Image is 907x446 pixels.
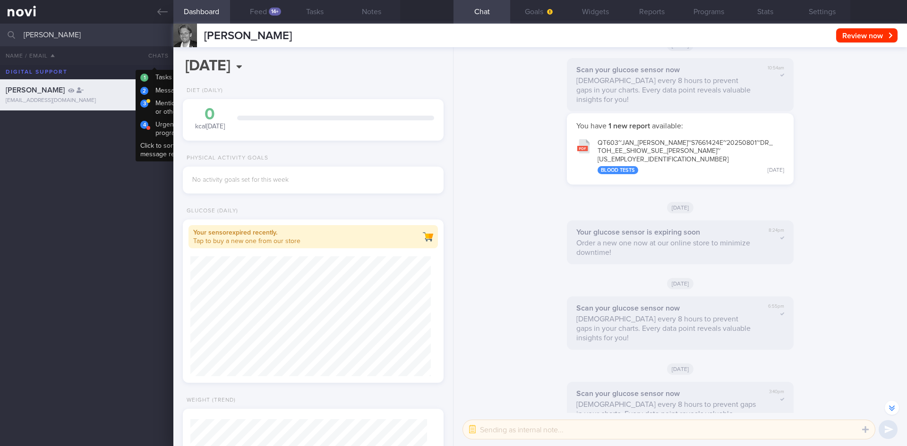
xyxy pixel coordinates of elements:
[576,314,755,343] p: [DEMOGRAPHIC_DATA] every 8 hours to prevent gaps in your charts. Every data point reveals valuabl...
[576,228,700,236] strong: Your glucose sensor is expiring soon
[768,167,784,174] div: [DATE]
[183,208,238,215] div: Glucose (Daily)
[836,28,898,42] button: Review now
[192,106,228,123] div: 0
[576,121,784,131] p: You have available:
[576,400,756,428] p: [DEMOGRAPHIC_DATA] every 8 hours to prevent gaps in your charts. Every data point reveals valuabl...
[183,87,223,94] div: Diet (Daily)
[769,389,784,395] span: 3:40pm
[607,122,652,130] strong: 1 new report
[576,76,754,104] p: [DEMOGRAPHIC_DATA] every 8 hours to prevent gaps in your charts. Every data point reveals valuabl...
[576,238,755,257] p: Order a new one now at our online store to minimize downtime!
[598,139,784,175] div: QT603~JAN_ [PERSON_NAME]~S7661424E~20250801~DR_ TOH_ EE_ SHIOW_ SUE_ [PERSON_NAME]~[US_EMPLOYER_I...
[768,65,784,71] span: 10:54am
[576,304,680,312] strong: Scan your glucose sensor now
[192,176,434,185] div: No activity goals set for this week
[269,8,281,16] div: 14+
[183,397,236,404] div: Weight (Trend)
[576,66,680,74] strong: Scan your glucose sensor now
[192,106,228,131] div: kcal [DATE]
[183,155,268,162] div: Physical Activity Goals
[667,202,694,213] span: [DATE]
[667,363,694,375] span: [DATE]
[6,97,168,104] div: [EMAIL_ADDRESS][DOMAIN_NAME]
[136,46,173,65] button: Chats
[667,278,694,289] span: [DATE]
[768,303,784,310] span: 6:55pm
[598,166,638,174] div: Blood Tests
[576,390,680,397] strong: Scan your glucose sensor now
[6,86,65,94] span: [PERSON_NAME]
[769,227,784,234] span: 8:24pm
[572,133,789,179] button: QT603~JAN_[PERSON_NAME]~S7661424E~20250801~DR_TOH_EE_SHIOW_SUE_[PERSON_NAME]~[US_EMPLOYER_IDENTIF...
[204,30,292,42] span: [PERSON_NAME]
